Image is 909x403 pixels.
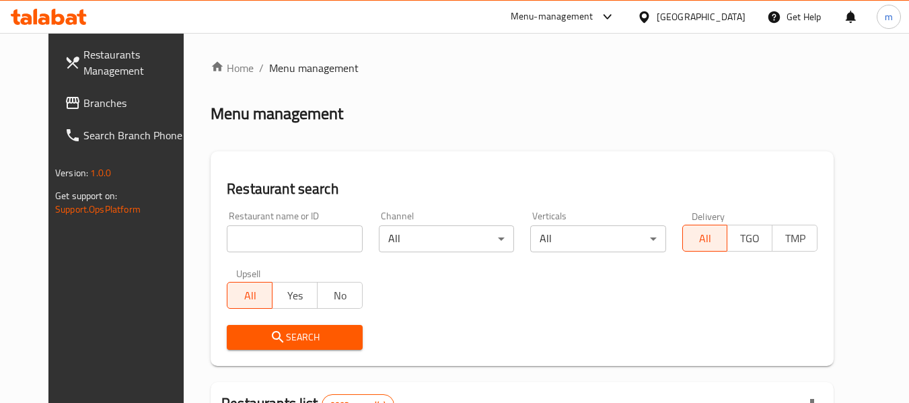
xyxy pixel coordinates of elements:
a: Home [211,60,254,76]
button: TMP [772,225,817,252]
span: Yes [278,286,312,305]
span: Search Branch Phone [83,127,190,143]
input: Search for restaurant name or ID.. [227,225,362,252]
span: m [885,9,893,24]
button: Yes [272,282,318,309]
button: TGO [727,225,772,252]
span: All [688,229,723,248]
button: All [682,225,728,252]
a: Support.OpsPlatform [55,200,141,218]
span: No [323,286,357,305]
span: Restaurants Management [83,46,190,79]
span: Branches [83,95,190,111]
span: All [233,286,267,305]
li: / [259,60,264,76]
label: Upsell [236,268,261,278]
a: Search Branch Phone [54,119,201,151]
nav: breadcrumb [211,60,834,76]
a: Branches [54,87,201,119]
span: Get support on: [55,187,117,205]
span: 1.0.0 [90,164,111,182]
h2: Restaurant search [227,179,817,199]
div: Menu-management [511,9,593,25]
button: No [317,282,363,309]
label: Delivery [692,211,725,221]
div: All [530,225,665,252]
div: All [379,225,514,252]
span: Menu management [269,60,359,76]
span: TMP [778,229,812,248]
h2: Menu management [211,103,343,124]
span: TGO [733,229,767,248]
div: [GEOGRAPHIC_DATA] [657,9,746,24]
button: Search [227,325,362,350]
a: Restaurants Management [54,38,201,87]
button: All [227,282,272,309]
span: Version: [55,164,88,182]
span: Search [238,329,351,346]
